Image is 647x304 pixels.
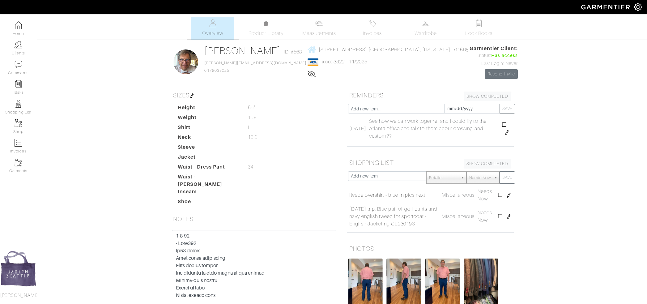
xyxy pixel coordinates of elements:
input: Add new item... [348,104,445,113]
h5: REMINDERS [347,89,514,101]
span: Overview [202,30,223,37]
img: gear-icon-white-bd11855cb880d31180b6d7d6211b90ccbf57a29d726f0c71d8c61bd08dd39cc2.png [634,3,642,11]
dt: Inseam [173,188,244,198]
img: garments-icon-b7da505a4dc4fd61783c78ac3ca0ef83fa9d6f193b1c9dc38574b1d14d53ca28.png [15,159,22,166]
span: 16.5 [248,134,257,141]
h5: NOTES [171,213,338,225]
span: ID: #568 [284,48,302,56]
img: dashboard-icon-dbcd8f5a0b271acd01030246c82b418ddd0df26cd7fceb0bd07c9910d44c42f6.png [15,21,22,29]
img: stylists-icon-eb353228a002819b7ec25b43dbf5f0378dd9e0616d9560372ff212230b889e62.png [15,100,22,108]
span: Needs Now [469,172,491,184]
button: SAVE [500,104,515,113]
a: [PERSON_NAME] [204,45,281,56]
div: Last Login: Never [470,60,518,67]
dt: Waist - Dress Pant [173,163,244,173]
span: 6178033025 [204,61,306,73]
span: Garmentier Client: [470,45,518,52]
img: clients-icon-6bae9207a08558b7cb47a8932f037763ab4055f8c8b6bfacd5dc20c3e0201464.png [15,41,22,49]
a: [DATE] trip: Blue pair of golf pants and navy english tweed for sportcoat - English Jacketing CL2... [349,205,439,228]
img: basicinfo-40fd8af6dae0f16599ec9e87c0ef1c0a1fdea2edbe929e3d69a839185d80c458.svg [209,19,217,27]
img: reminder-icon-8004d30b9f0a5d33ae49ab947aed9ed385cf756f9e5892f1edd6e32f2345188e.png [15,80,22,88]
img: garments-icon-b7da505a4dc4fd61783c78ac3ca0ef83fa9d6f193b1c9dc38574b1d14d53ca28.png [15,119,22,127]
img: pen-cf24a1663064a2ec1b9c1bd2387e9de7a2fa800b781884d57f21acf72779bad2.png [506,193,511,198]
a: Product Library [244,20,287,37]
img: orders-27d20c2124de7fd6de4e0e44c1d41de31381a507db9b33961299e4e07d508b8c.svg [368,19,376,27]
dt: Waist - [PERSON_NAME] [173,173,244,188]
span: 169 [248,114,256,121]
img: measurements-466bbee1fd09ba9460f595b01e5d73f9e2bff037440d3c8f018324cb6cdf7a4a.svg [315,19,323,27]
img: comment-icon-a0a6a9ef722e966f86d9cbdc48e553b5cf19dbc54f86b18d962a5391bc8f6eb6.png [15,61,22,68]
input: Add new item [348,171,427,181]
div: Status: [470,52,518,59]
span: Retailer [429,172,458,184]
a: [PERSON_NAME][EMAIL_ADDRESS][DOMAIN_NAME] [204,61,306,65]
dt: Height [173,104,244,114]
dt: Neck [173,134,244,143]
a: Overview [191,17,234,40]
img: pen-cf24a1663064a2ec1b9c1bd2387e9de7a2fa800b781884d57f21acf72779bad2.png [189,93,194,98]
dt: Sleeve [173,143,244,153]
dt: Weight [173,114,244,124]
span: See how we can work together and I could fly to the Atlanta office and talk to them about dressin... [369,118,499,140]
a: SHOW COMPLETED [464,92,511,101]
img: orders-icon-0abe47150d42831381b5fb84f609e132dff9fe21cb692f30cb5eec754e2cba89.png [15,139,22,147]
span: Look Books [465,30,493,37]
img: garmentier-logo-header-white-b43fb05a5012e4ada735d5af1a66efaba907eab6374d6393d1fbf88cb4ef424d.png [578,2,634,12]
span: Needs Now [478,189,492,202]
a: SHOW COMPLETED [464,159,511,169]
button: SAVE [500,171,515,184]
a: Resend Invite [485,69,518,79]
a: [STREET_ADDRESS] [GEOGRAPHIC_DATA], [US_STATE] - 01568 [308,46,469,54]
a: Look Books [457,17,500,40]
span: L [248,124,251,131]
span: Measurements [302,30,336,37]
span: Needs Now [478,210,492,223]
span: Product Library [249,30,283,37]
dt: Jacket [173,153,244,163]
a: Wardrobe [404,17,447,40]
span: [DATE] [349,125,366,132]
span: Miscellaneous [442,214,475,219]
h5: SHOPPING LIST [347,156,514,169]
h5: SIZES [171,89,338,101]
img: pen-cf24a1663064a2ec1b9c1bd2387e9de7a2fa800b781884d57f21acf72779bad2.png [504,130,509,135]
img: pen-cf24a1663064a2ec1b9c1bd2387e9de7a2fa800b781884d57f21acf72779bad2.png [506,214,511,219]
span: [STREET_ADDRESS] [GEOGRAPHIC_DATA], [US_STATE] - 01568 [319,47,469,52]
dt: Shoe [173,198,244,208]
dt: Shirt [173,124,244,134]
span: 5'6" [248,104,255,111]
h5: PHOTOS [347,242,514,255]
span: Wardrobe [415,30,437,37]
span: Needs Now [478,232,492,245]
a: xxxx-3322 - 11/2025 [322,59,367,65]
span: Miscellaneous [442,192,475,198]
a: Invoices [351,17,394,40]
a: Measurements [297,17,341,40]
img: todo-9ac3debb85659649dc8f770b8b6100bb5dab4b48dedcbae339e5042a72dfd3cc.svg [475,19,483,27]
img: visa-934b35602734be37eb7d5d7e5dbcd2044c359bf20a24dc3361ca3fa54326a8a7.png [308,58,318,66]
span: 34 [248,163,253,171]
span: Has access [491,52,518,59]
a: fleece overshirt - blue in pics next [349,191,425,199]
span: Invoices [363,30,382,37]
img: wardrobe-487a4870c1b7c33e795ec22d11cfc2ed9d08956e64fb3008fe2437562e282088.svg [422,19,429,27]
